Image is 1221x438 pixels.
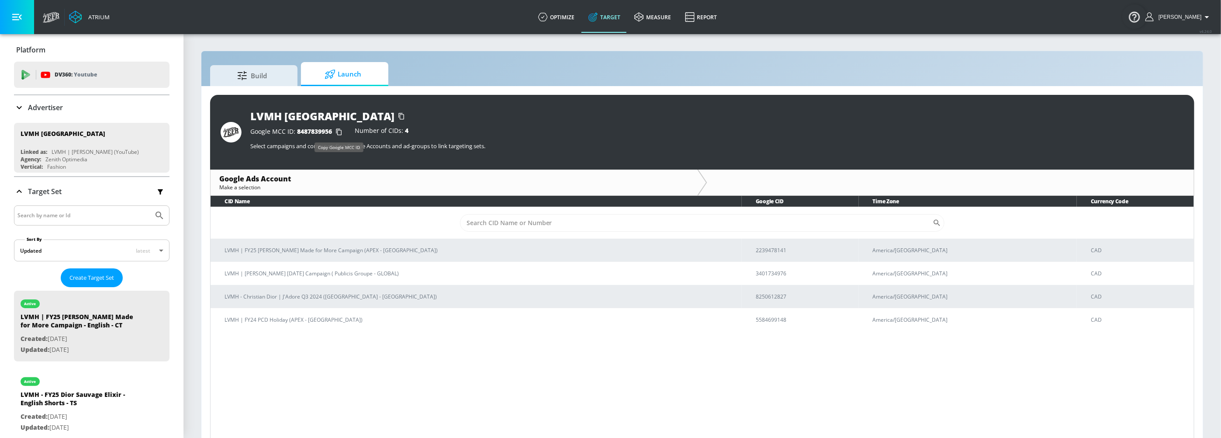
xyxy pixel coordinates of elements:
[211,170,697,195] div: Google Ads AccountMake a selection
[873,246,1070,255] p: America/[GEOGRAPHIC_DATA]
[859,196,1077,207] th: Time Zone
[47,163,66,170] div: Fashion
[21,334,143,344] p: [DATE]
[460,214,945,232] div: Search CID Name or Number
[250,142,1184,150] p: Select campaigns and corresponding Google Accounts and ad-groups to link targeting sets.
[756,315,852,324] p: 5584699148
[14,62,169,88] div: DV360: Youtube
[136,247,150,254] span: latest
[211,196,742,207] th: CID Name
[24,379,36,384] div: active
[219,65,285,86] span: Build
[14,291,169,362] div: activeLVMH | FY25 [PERSON_NAME] Made for More Campaign - English - CTCreated:[DATE]Updated:[DATE]
[55,70,97,80] p: DV360:
[21,313,143,334] div: LVMH | FY25 [PERSON_NAME] Made for More Campaign - English - CT
[531,1,581,33] a: optimize
[14,123,169,173] div: LVMH [GEOGRAPHIC_DATA]Linked as:LVMH | [PERSON_NAME] (YouTube)Agency:Zenith OptimediaVertical:Fas...
[405,126,408,135] span: 4
[1091,269,1187,278] p: CAD
[873,269,1070,278] p: America/[GEOGRAPHIC_DATA]
[21,129,105,138] div: LVMH [GEOGRAPHIC_DATA]
[61,268,123,287] button: Create Target Set
[21,422,143,433] p: [DATE]
[581,1,627,33] a: Target
[250,128,346,136] div: Google MCC ID:
[28,187,62,196] p: Target Set
[25,236,44,242] label: Sort By
[310,64,376,85] span: Launch
[219,184,688,191] div: Make a selection
[74,70,97,79] p: Youtube
[21,345,49,354] span: Updated:
[1122,4,1147,29] button: Open Resource Center
[756,269,852,278] p: 3401734976
[460,214,933,232] input: Search CID Name or Number
[24,302,36,306] div: active
[16,45,45,55] p: Platform
[45,156,87,163] div: Zenith Optimedia
[21,412,48,421] span: Created:
[873,315,1070,324] p: America/[GEOGRAPHIC_DATA]
[873,292,1070,301] p: America/[GEOGRAPHIC_DATA]
[1091,292,1187,301] p: CAD
[21,156,41,163] div: Agency:
[21,334,48,343] span: Created:
[627,1,678,33] a: measure
[355,128,408,136] div: Number of CIDs:
[69,10,110,24] a: Atrium
[21,163,43,170] div: Vertical:
[20,247,42,254] div: Updated
[225,315,735,324] p: LVMH | FY24 PCD Holiday (APEX - [GEOGRAPHIC_DATA])
[297,127,332,136] span: 8487839956
[1091,246,1187,255] p: CAD
[1155,14,1202,20] span: login as: andersson.ceron@zefr.com
[69,273,114,283] span: Create Target Set
[21,423,49,431] span: Updated:
[21,344,143,355] p: [DATE]
[756,292,852,301] p: 8250612827
[21,148,47,156] div: Linked as:
[250,109,394,123] div: LVMH [GEOGRAPHIC_DATA]
[1145,12,1212,22] button: [PERSON_NAME]
[14,38,169,62] div: Platform
[1091,315,1187,324] p: CAD
[14,95,169,120] div: Advertiser
[21,411,143,422] p: [DATE]
[756,246,852,255] p: 2239478141
[225,292,735,301] p: LVMH - Christian Dior | J'Adore Q3 2024 ([GEOGRAPHIC_DATA] - [GEOGRAPHIC_DATA])
[225,269,735,278] p: LVMH | [PERSON_NAME] [DATE] Campaign ( Publicis Groupe - GLOBAL)
[28,103,63,112] p: Advertiser
[315,143,363,152] div: Copy Google MCC ID
[17,210,150,221] input: Search by name or Id
[742,196,859,207] th: Google CID
[21,390,143,411] div: LVMH - FY25 Dior Sauvage Elixir - English Shorts - TS
[85,13,110,21] div: Atrium
[219,174,688,184] div: Google Ads Account
[1077,196,1194,207] th: Currency Code
[678,1,724,33] a: Report
[225,246,735,255] p: LVMH | FY25 [PERSON_NAME] Made for More Campaign (APEX - [GEOGRAPHIC_DATA])
[1200,29,1212,34] span: v 4.24.0
[14,177,169,206] div: Target Set
[52,148,139,156] div: LVMH | [PERSON_NAME] (YouTube)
